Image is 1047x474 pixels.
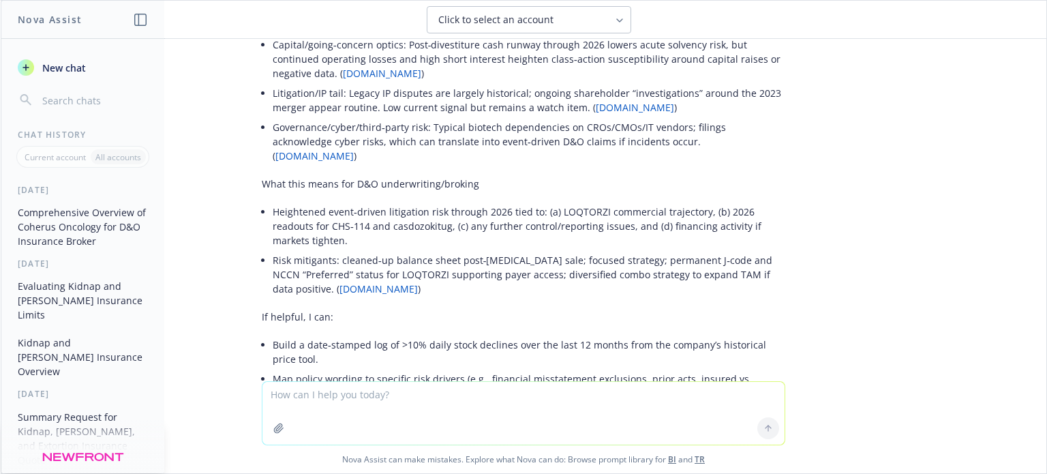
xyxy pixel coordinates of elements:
[275,149,354,162] a: [DOMAIN_NAME]
[427,6,631,33] button: Click to select an account
[18,12,82,27] h1: Nova Assist
[273,117,785,166] li: Governance/cyber/third‑party risk: Typical biotech dependencies on CROs/CMOs/IT vendors; filings ...
[25,151,86,163] p: Current account
[40,61,86,75] span: New chat
[262,177,785,191] p: What this means for D&O underwriting/broking
[438,13,553,27] span: Click to select an account
[12,331,153,383] button: Kidnap and [PERSON_NAME] Insurance Overview
[1,129,164,140] div: Chat History
[273,83,785,117] li: Litigation/IP tail: Legacy IP disputes are largely historical; ongoing shareholder “investigation...
[12,275,153,326] button: Evaluating Kidnap and [PERSON_NAME] Insurance Limits
[343,67,421,80] a: [DOMAIN_NAME]
[273,369,785,403] li: Map policy wording to specific risk drivers (e.g., financial misstatement exclusions, prior acts,...
[12,406,153,471] button: Summary Request for Kidnap, [PERSON_NAME], and Extortion Insurance Quote
[695,454,705,465] a: TR
[596,101,674,114] a: [DOMAIN_NAME]
[273,250,785,299] li: Risk mitigants: cleaned‑up balance sheet post‑[MEDICAL_DATA] sale; focused strategy; permanent J‑...
[273,35,785,83] li: Capital/going‑concern optics: Post‑divestiture cash runway through 2026 lowers acute solvency ris...
[1,184,164,196] div: [DATE]
[6,445,1041,473] span: Nova Assist can make mistakes. Explore what Nova can do: Browse prompt library for and
[668,454,676,465] a: BI
[40,91,148,110] input: Search chats
[95,151,141,163] p: All accounts
[339,282,418,295] a: [DOMAIN_NAME]
[273,335,785,369] li: Build a date‑stamped log of >10% daily stock declines over the last 12 months from the company’s ...
[1,258,164,269] div: [DATE]
[273,202,785,250] li: Heightened event‑driven litigation risk through 2026 tied to: (a) LOQTORZI commercial trajectory,...
[262,310,785,324] p: If helpful, I can:
[12,201,153,252] button: Comprehensive Overview of Coherus Oncology for D&O Insurance Broker
[12,55,153,80] button: New chat
[1,388,164,400] div: [DATE]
